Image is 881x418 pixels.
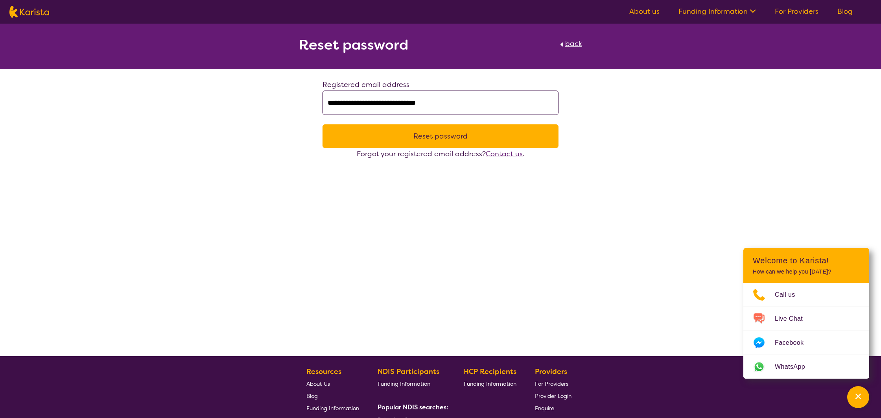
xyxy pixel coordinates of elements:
[535,405,554,412] span: Enquire
[299,38,409,52] h2: Reset password
[535,390,571,402] a: Provider Login
[306,392,318,400] span: Blog
[306,377,359,390] a: About Us
[565,39,582,48] span: back
[306,390,359,402] a: Blog
[558,38,582,55] a: back
[306,405,359,412] span: Funding Information
[743,283,869,379] ul: Choose channel
[775,289,805,301] span: Call us
[753,268,860,275] p: How can we help you [DATE]?
[629,7,660,16] a: About us
[743,355,869,379] a: Web link opens in a new tab.
[535,402,571,414] a: Enquire
[753,256,860,265] h2: Welcome to Karista!
[535,377,571,390] a: For Providers
[464,377,516,390] a: Funding Information
[306,380,330,387] span: About Us
[775,7,818,16] a: For Providers
[775,361,815,373] span: WhatsApp
[847,386,869,408] button: Channel Menu
[378,380,430,387] span: Funding Information
[464,380,516,387] span: Funding Information
[306,402,359,414] a: Funding Information
[535,380,568,387] span: For Providers
[535,392,571,400] span: Provider Login
[9,6,49,18] img: Karista logo
[464,367,516,376] b: HCP Recipients
[743,248,869,379] div: Channel Menu
[306,367,341,376] b: Resources
[535,367,567,376] b: Providers
[678,7,756,16] a: Funding Information
[323,124,558,148] button: Reset password
[775,313,812,325] span: Live Chat
[378,377,445,390] a: Funding Information
[378,367,439,376] b: NDIS Participants
[486,149,523,159] a: Contact us
[323,148,558,160] div: Forgot your registered email address? .
[775,337,813,349] span: Facebook
[378,403,448,411] b: Popular NDIS searches:
[837,7,853,16] a: Blog
[323,80,409,89] label: Registered email address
